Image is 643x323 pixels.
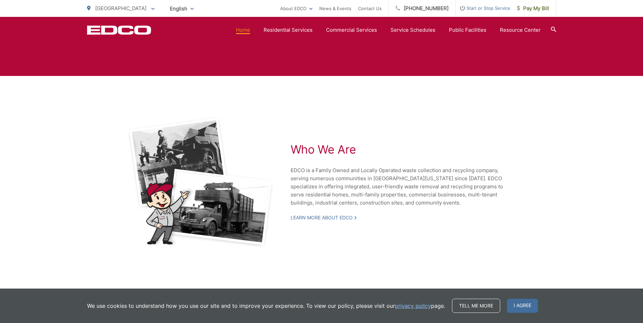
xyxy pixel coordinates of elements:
[507,299,538,313] span: I agree
[236,26,250,34] a: Home
[128,116,274,248] img: Black and white photos of early garbage trucks
[452,299,500,313] a: Tell me more
[87,25,151,35] a: EDCD logo. Return to the homepage.
[391,26,435,34] a: Service Schedules
[280,4,313,12] a: About EDCO
[319,4,351,12] a: News & Events
[291,143,517,156] h2: Who We Are
[517,4,549,12] span: Pay My Bill
[449,26,486,34] a: Public Facilities
[264,26,313,34] a: Residential Services
[165,3,199,15] span: English
[395,302,431,310] a: privacy policy
[500,26,541,34] a: Resource Center
[291,215,356,221] a: Learn More About EDCO
[358,4,382,12] a: Contact Us
[326,26,377,34] a: Commercial Services
[291,166,517,207] p: EDCO is a Family Owned and Locally Operated waste collection and recycling company, serving numer...
[87,302,445,310] p: We use cookies to understand how you use our site and to improve your experience. To view our pol...
[95,5,146,11] span: [GEOGRAPHIC_DATA]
